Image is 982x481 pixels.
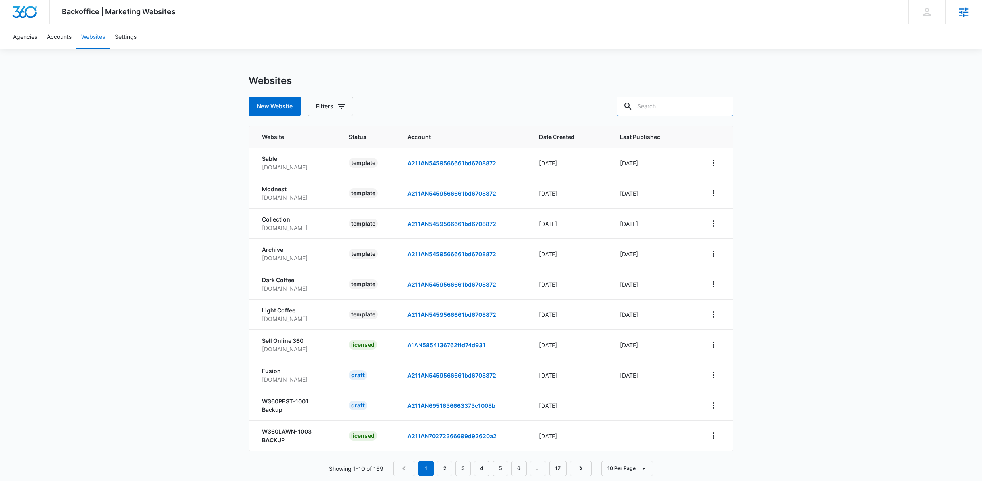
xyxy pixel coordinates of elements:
[529,360,610,390] td: [DATE]
[610,329,698,360] td: [DATE]
[262,375,329,384] p: [DOMAIN_NAME]
[262,427,329,444] p: W360LAWN-1003 BACKUP
[76,24,110,49] a: Websites
[349,370,367,380] div: draft
[329,464,384,473] p: Showing 1-10 of 169
[393,461,592,476] nav: Pagination
[407,251,496,257] a: A211AN5459566661bd6708872
[308,97,353,116] button: Filters
[349,340,377,350] div: licensed
[349,188,378,198] div: template
[407,432,497,439] a: A211AN70272366699d92620a2
[8,24,42,49] a: Agencies
[262,397,329,414] p: W360PEST-1001 Backup
[529,148,610,178] td: [DATE]
[529,299,610,329] td: [DATE]
[110,24,141,49] a: Settings
[707,308,720,321] button: View More
[262,185,329,193] p: Modnest
[249,97,301,116] button: New Website
[529,329,610,360] td: [DATE]
[62,7,175,16] span: Backoffice | Marketing Websites
[262,245,329,254] p: Archive
[349,401,367,410] div: draft
[707,369,720,382] button: View More
[349,249,378,259] div: template
[707,429,720,442] button: View More
[437,461,452,476] a: Page 2
[707,278,720,291] button: View More
[707,156,720,169] button: View More
[349,431,377,441] div: licensed
[407,311,496,318] a: A211AN5459566661bd6708872
[610,269,698,299] td: [DATE]
[707,187,720,200] button: View More
[455,461,471,476] a: Page 3
[511,461,527,476] a: Page 6
[262,276,329,284] p: Dark Coffee
[601,461,653,476] button: 10 Per Page
[262,306,329,314] p: Light Coffee
[707,217,720,230] button: View More
[407,133,520,141] span: Account
[610,208,698,238] td: [DATE]
[262,314,329,323] p: [DOMAIN_NAME]
[610,178,698,208] td: [DATE]
[262,336,329,345] p: Sell Online 360
[262,215,329,224] p: Collection
[407,402,495,409] a: A211AN6951636663373c1008b
[549,461,567,476] a: Page 17
[610,238,698,269] td: [DATE]
[620,133,676,141] span: Last Published
[407,342,485,348] a: A1AN5854136762ffd74d931
[474,461,489,476] a: Page 4
[407,160,496,167] a: A211AN5459566661bd6708872
[493,461,508,476] a: Page 5
[262,284,329,293] p: [DOMAIN_NAME]
[529,390,610,420] td: [DATE]
[407,372,496,379] a: A211AN5459566661bd6708872
[262,224,329,232] p: [DOMAIN_NAME]
[610,148,698,178] td: [DATE]
[407,281,496,288] a: A211AN5459566661bd6708872
[262,345,329,353] p: [DOMAIN_NAME]
[610,360,698,390] td: [DATE]
[249,75,292,87] h1: Websites
[262,193,329,202] p: [DOMAIN_NAME]
[349,158,378,168] div: template
[262,254,329,262] p: [DOMAIN_NAME]
[529,238,610,269] td: [DATE]
[262,133,318,141] span: Website
[529,420,610,451] td: [DATE]
[529,208,610,238] td: [DATE]
[707,338,720,351] button: View More
[349,279,378,289] div: template
[262,154,329,163] p: Sable
[707,399,720,412] button: View More
[262,163,329,171] p: [DOMAIN_NAME]
[349,219,378,228] div: template
[539,133,589,141] span: Date Created
[570,461,592,476] a: Next Page
[407,190,496,197] a: A211AN5459566661bd6708872
[349,310,378,319] div: template
[610,299,698,329] td: [DATE]
[262,367,329,375] p: Fusion
[529,178,610,208] td: [DATE]
[349,133,388,141] span: Status
[529,269,610,299] td: [DATE]
[42,24,76,49] a: Accounts
[617,97,733,116] input: Search
[407,220,496,227] a: A211AN5459566661bd6708872
[707,247,720,260] button: View More
[418,461,434,476] em: 1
